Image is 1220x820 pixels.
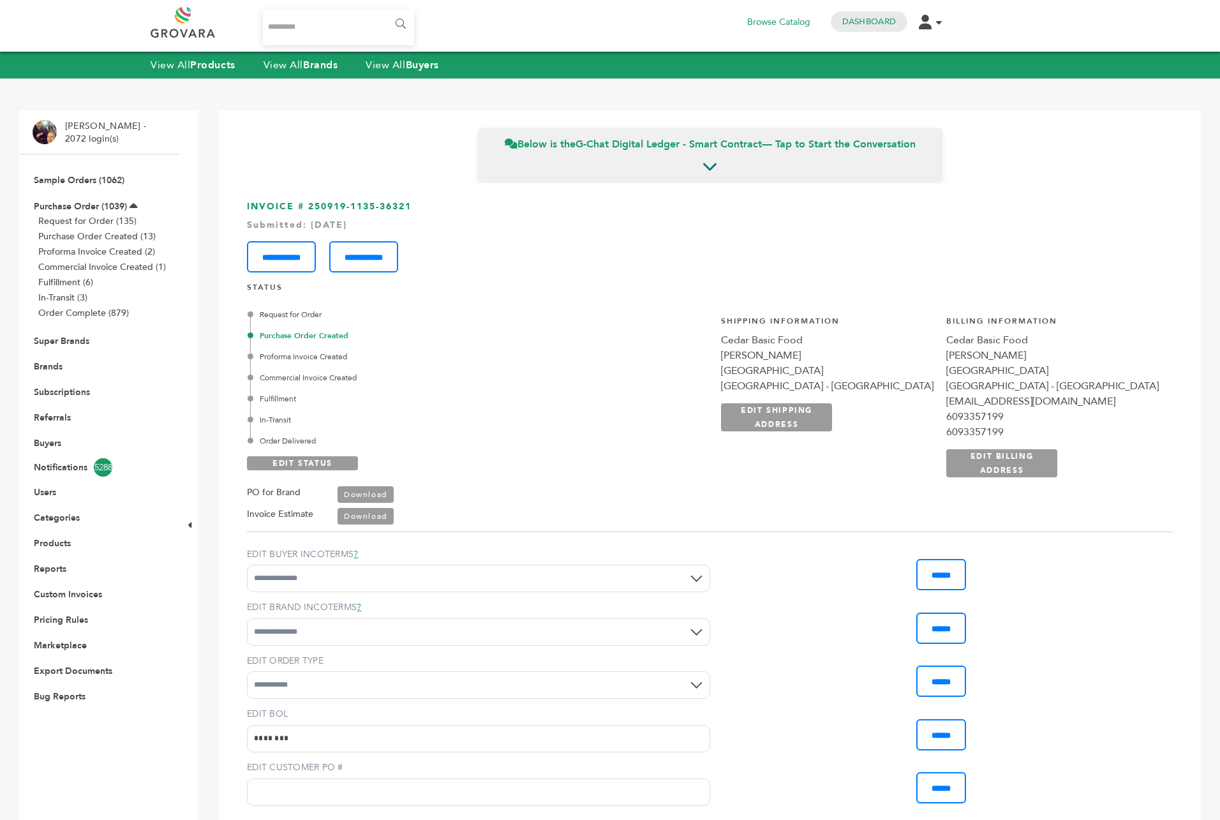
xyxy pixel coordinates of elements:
label: PO for Brand [247,485,301,500]
a: Download [338,508,394,525]
div: Request for Order [250,309,571,320]
a: View AllBrands [264,58,338,72]
a: Custom Invoices [34,588,102,600]
a: Buyers [34,437,61,449]
a: Bug Reports [34,690,86,703]
a: Marketplace [34,639,87,652]
div: Proforma Invoice Created [250,351,571,362]
div: [PERSON_NAME] [946,348,1159,363]
a: View AllProducts [151,58,235,72]
div: [EMAIL_ADDRESS][DOMAIN_NAME] [946,394,1159,409]
div: Submitted: [DATE] [247,219,1173,232]
label: EDIT CUSTOMER PO # [247,761,710,774]
a: Pricing Rules [34,614,88,626]
label: EDIT BRAND INCOTERMS [247,601,710,614]
label: Invoice Estimate [247,507,313,522]
label: EDIT ORDER TYPE [247,655,710,667]
a: Users [34,486,56,498]
a: Proforma Invoice Created (2) [38,246,155,258]
label: EDIT BOL [247,708,710,720]
div: Order Delivered [250,435,571,447]
a: Dashboard [842,16,896,27]
a: Notifications5288 [34,458,164,477]
strong: G-Chat Digital Ledger - Smart Contract [576,137,762,151]
a: EDIT STATUS [247,456,358,470]
a: EDIT SHIPPING ADDRESS [721,403,832,431]
a: Subscriptions [34,386,90,398]
a: Purchase Order Created (13) [38,230,156,242]
a: Brands [34,361,63,373]
strong: Brands [303,58,338,72]
div: [PERSON_NAME] [721,348,934,363]
li: [PERSON_NAME] - 2072 login(s) [65,120,149,145]
h3: INVOICE # 250919-1135-36321 [247,200,1173,272]
a: Categories [34,512,80,524]
h4: Shipping Information [721,316,934,333]
div: Purchase Order Created [250,330,571,341]
a: ? [353,548,358,560]
span: 5288 [94,458,112,477]
div: Cedar Basic Food [946,332,1159,348]
a: Commercial Invoice Created (1) [38,261,166,273]
div: In-Transit [250,414,571,426]
a: EDIT BILLING ADDRESS [946,449,1057,477]
div: [GEOGRAPHIC_DATA] - [GEOGRAPHIC_DATA] [946,378,1159,394]
a: ? [357,601,361,613]
a: Referrals [34,412,71,424]
a: Super Brands [34,335,89,347]
a: View AllBuyers [366,58,439,72]
a: Purchase Order (1039) [34,200,127,212]
a: Download [338,486,394,503]
strong: Products [190,58,235,72]
div: 6093357199 [946,424,1159,440]
a: Browse Catalog [747,15,810,29]
a: Request for Order (135) [38,215,137,227]
a: Fulfillment (6) [38,276,93,288]
label: EDIT BUYER INCOTERMS [247,548,710,561]
a: Order Complete (879) [38,307,129,319]
div: Fulfillment [250,393,571,405]
h4: STATUS [247,282,1173,299]
div: [GEOGRAPHIC_DATA] [946,363,1159,378]
div: 6093357199 [946,409,1159,424]
input: Search... [263,10,414,45]
a: Sample Orders (1062) [34,174,124,186]
div: [GEOGRAPHIC_DATA] [721,363,934,378]
div: [GEOGRAPHIC_DATA] - [GEOGRAPHIC_DATA] [721,378,934,394]
strong: Buyers [406,58,439,72]
div: Commercial Invoice Created [250,372,571,384]
h4: Billing Information [946,316,1159,333]
a: In-Transit (3) [38,292,87,304]
a: Export Documents [34,665,112,677]
span: Below is the — Tap to Start the Conversation [505,137,916,151]
a: Products [34,537,71,549]
a: Reports [34,563,66,575]
div: Cedar Basic Food [721,332,934,348]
